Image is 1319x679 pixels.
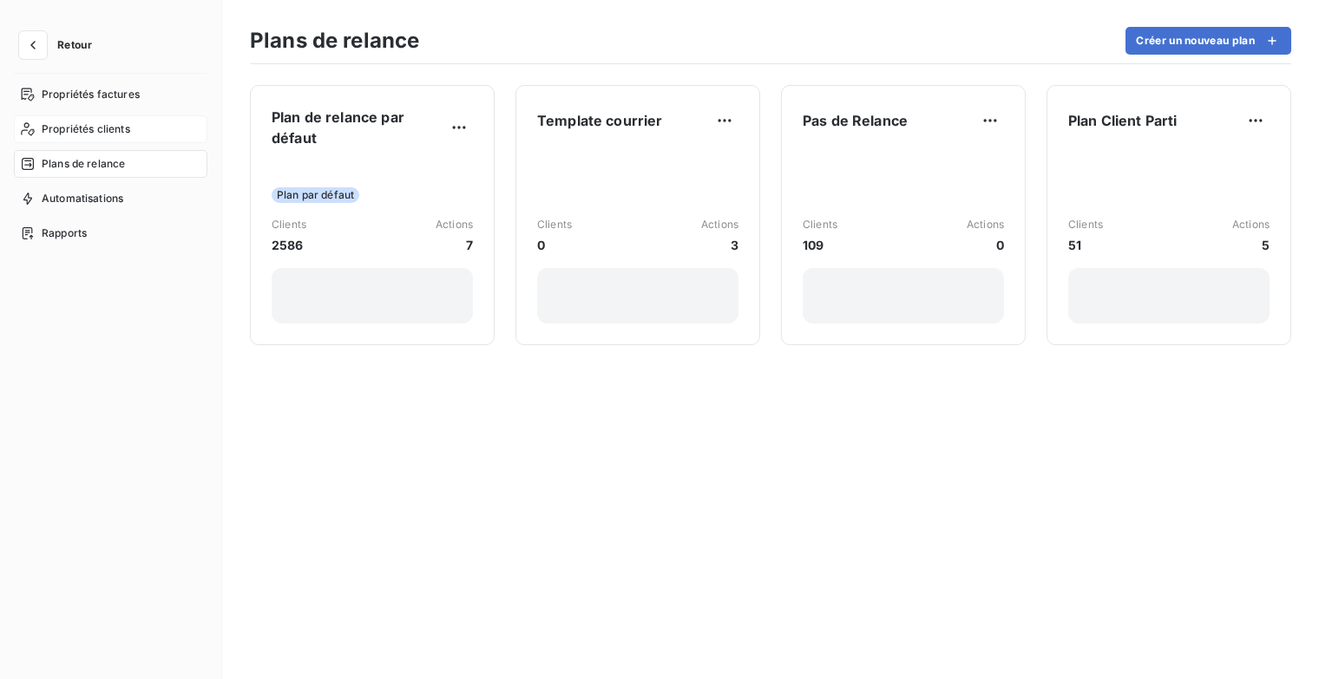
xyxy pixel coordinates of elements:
[42,121,130,137] span: Propriétés clients
[967,217,1004,232] span: Actions
[14,31,106,59] button: Retour
[42,225,87,241] span: Rapports
[272,187,359,203] span: Plan par défaut
[803,110,908,131] span: Pas de Relance
[1068,236,1103,254] span: 51
[14,115,207,143] a: Propriétés clients
[967,236,1004,254] span: 0
[1125,27,1291,55] button: Créer un nouveau plan
[537,236,572,254] span: 0
[803,236,837,254] span: 109
[272,236,306,254] span: 2586
[272,107,445,148] span: Plan de relance par défaut
[803,217,837,232] span: Clients
[42,156,125,172] span: Plans de relance
[436,217,473,232] span: Actions
[537,110,663,131] span: Template courrier
[14,81,207,108] a: Propriétés factures
[42,191,123,206] span: Automatisations
[537,217,572,232] span: Clients
[250,25,419,56] h3: Plans de relance
[14,219,207,247] a: Rapports
[701,236,738,254] span: 3
[272,217,306,232] span: Clients
[1232,236,1270,254] span: 5
[14,185,207,212] a: Automatisations
[57,40,92,50] span: Retour
[1260,620,1302,662] iframe: Intercom live chat
[1232,217,1270,232] span: Actions
[436,236,473,254] span: 7
[1068,217,1103,232] span: Clients
[42,87,140,102] span: Propriétés factures
[701,217,738,232] span: Actions
[14,150,207,178] a: Plans de relance
[1068,110,1178,131] span: Plan Client Parti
